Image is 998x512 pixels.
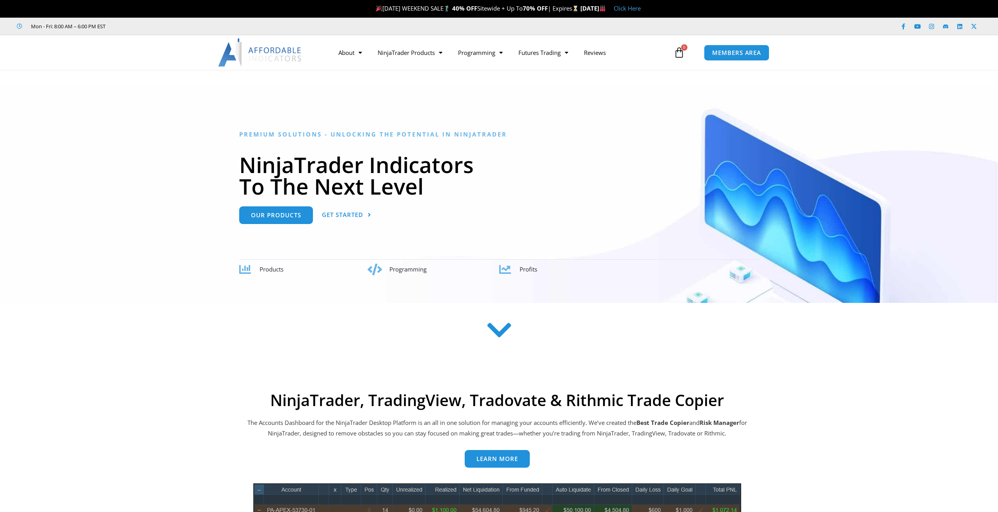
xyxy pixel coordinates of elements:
[600,5,605,11] img: 🏭
[331,44,370,62] a: About
[251,212,301,218] span: Our Products
[116,22,234,30] iframe: Customer reviews powered by Trustpilot
[614,4,641,12] a: Click Here
[465,450,530,468] a: Learn more
[246,417,748,439] p: The Accounts Dashboard for the NinjaTrader Desktop Platform is an all in one solution for managin...
[322,206,371,224] a: Get Started
[239,206,313,224] a: Our Products
[576,44,614,62] a: Reviews
[523,4,548,12] strong: 70% OFF
[239,154,759,197] h1: NinjaTrader Indicators To The Next Level
[476,456,518,462] span: Learn more
[636,419,689,426] b: Best Trade Copier
[374,4,580,12] span: [DATE] WEEKEND SALE Sitewide + Up To | Expires
[662,41,696,64] a: 0
[511,44,576,62] a: Futures Trading
[322,212,363,218] span: Get Started
[580,4,606,12] strong: [DATE]
[260,265,284,273] span: Products
[520,265,537,273] span: Profits
[452,4,477,12] strong: 40% OFF
[700,419,739,426] strong: Risk Manager
[712,50,761,56] span: MEMBERS AREA
[29,22,105,31] span: Mon - Fri: 8:00 AM – 6:00 PM EST
[331,44,672,62] nav: Menu
[218,38,302,67] img: LogoAI | Affordable Indicators – NinjaTrader
[573,5,578,11] img: ⌛
[444,5,450,11] img: 🏌️‍♂️
[246,391,748,410] h2: NinjaTrader, TradingView, Tradovate & Rithmic Trade Copier
[370,44,450,62] a: NinjaTrader Products
[681,44,687,51] span: 0
[450,44,511,62] a: Programming
[239,131,759,138] h6: Premium Solutions - Unlocking the Potential in NinjaTrader
[704,45,769,61] a: MEMBERS AREA
[376,5,382,11] img: 🎉
[389,265,427,273] span: Programming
